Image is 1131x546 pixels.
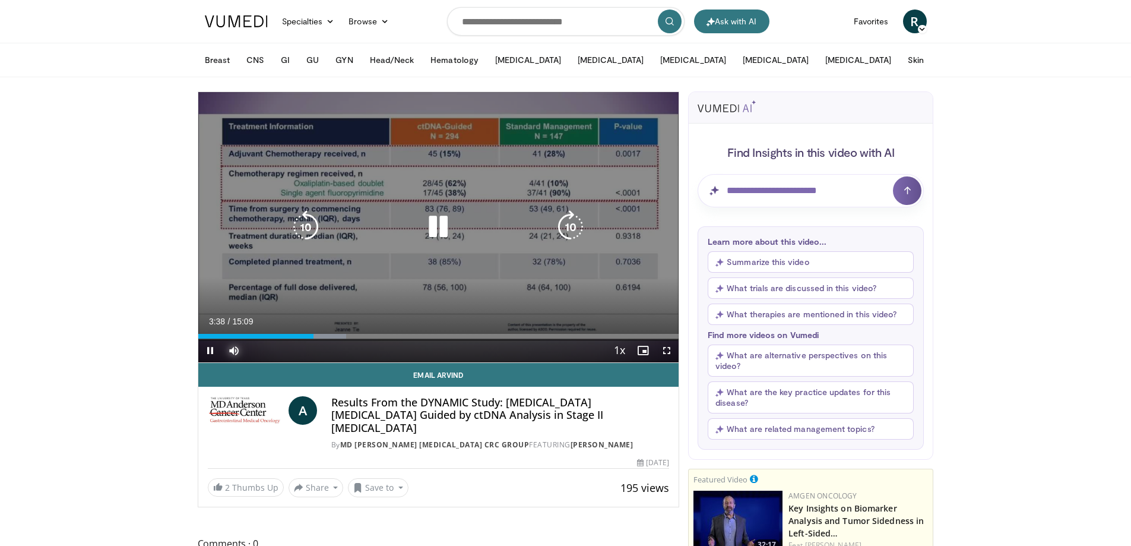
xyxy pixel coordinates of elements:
[289,478,344,497] button: Share
[637,457,669,468] div: [DATE]
[274,48,297,72] button: GI
[708,381,914,414] button: What are the key practice updates for this disease?
[788,491,857,501] a: Amgen Oncology
[198,363,679,387] a: Email Arvind
[198,339,222,362] button: Pause
[198,48,237,72] button: Breast
[708,236,914,247] p: Learn more about this video...
[488,48,568,72] button: [MEDICAL_DATA]
[653,48,733,72] button: [MEDICAL_DATA]
[239,48,271,72] button: CNS
[708,345,914,377] button: What are alternative perspectives on this video?
[708,330,914,340] p: Find more videos on Vumedi
[232,317,253,326] span: 15:09
[708,418,914,440] button: What are related management topics?
[328,48,360,72] button: GYN
[289,396,317,425] a: A
[903,10,927,33] a: R
[447,7,685,36] input: Search topics, interventions
[299,48,326,72] button: GU
[571,440,633,450] a: [PERSON_NAME]
[228,317,230,326] span: /
[208,396,284,425] img: MD Anderson Cancer Center CRC Group
[607,339,631,362] button: Playback Rate
[331,396,670,435] h4: Results From the DYNAMIC Study: [MEDICAL_DATA] [MEDICAL_DATA] Guided by ctDNA Analysis in Stage I...
[363,48,422,72] button: Head/Neck
[205,15,268,27] img: VuMedi Logo
[736,48,816,72] button: [MEDICAL_DATA]
[847,10,896,33] a: Favorites
[275,10,342,33] a: Specialties
[708,251,914,273] button: Summarize this video
[340,440,530,450] a: MD [PERSON_NAME] [MEDICAL_DATA] CRC Group
[209,317,225,326] span: 3:38
[571,48,651,72] button: [MEDICAL_DATA]
[901,48,931,72] button: Skin
[698,144,924,160] h4: Find Insights in this video with AI
[222,339,246,362] button: Mute
[655,339,679,362] button: Fullscreen
[631,339,655,362] button: Enable picture-in-picture mode
[225,482,230,493] span: 2
[341,10,396,33] a: Browse
[708,304,914,325] button: What therapies are mentioned in this video?
[198,334,679,339] div: Progress Bar
[708,277,914,299] button: What trials are discussed in this video?
[698,174,924,207] input: Question for AI
[698,100,756,112] img: vumedi-ai-logo.svg
[423,48,486,72] button: Hematology
[198,92,679,363] video-js: Video Player
[348,478,408,497] button: Save to
[331,440,670,450] div: By FEATURING
[694,10,769,33] button: Ask with AI
[208,478,284,497] a: 2 Thumbs Up
[818,48,898,72] button: [MEDICAL_DATA]
[620,481,669,495] span: 195 views
[788,503,924,539] a: Key Insights on Biomarker Analysis and Tumor Sidedness in Left-Sided…
[693,474,747,485] small: Featured Video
